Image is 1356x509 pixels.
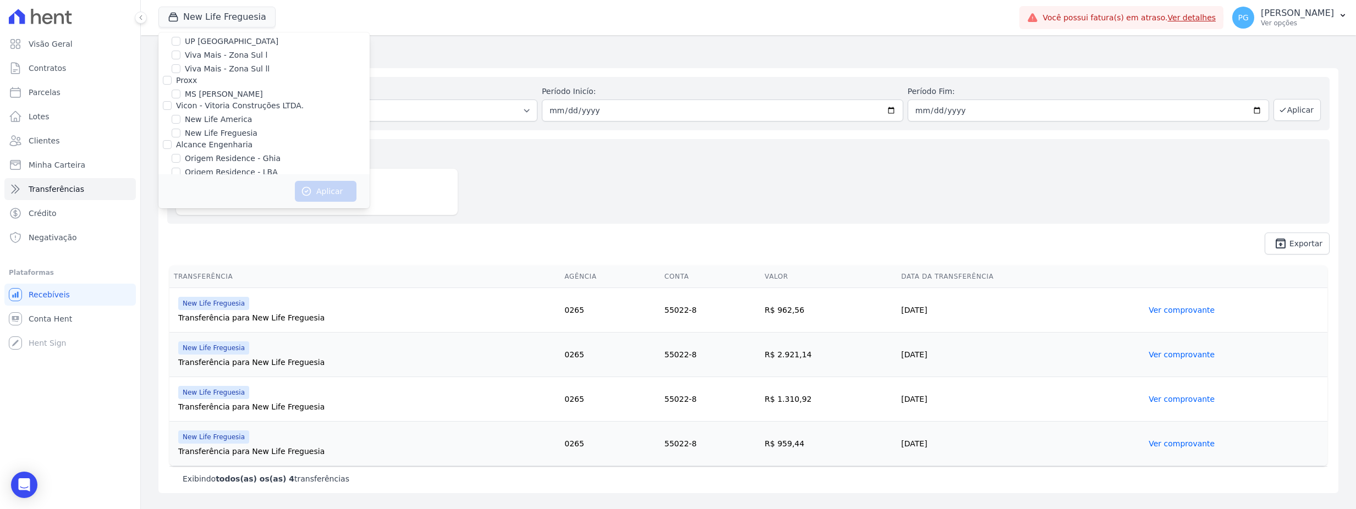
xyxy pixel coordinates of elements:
[1261,19,1334,27] p: Ver opções
[760,288,897,333] td: R$ 962,56
[178,357,556,368] div: Transferência para New Life Freguesia
[29,184,84,195] span: Transferências
[1149,395,1215,403] a: Ver comprovante
[178,401,556,412] div: Transferência para New Life Freguesia
[216,474,294,483] b: todos(as) os(as) 4
[185,153,281,164] label: Origem Residence - Ghia
[660,265,760,288] th: Conta
[4,178,136,200] a: Transferências
[185,128,257,139] label: New Life Freguesia
[183,473,349,484] p: Exibindo transferências
[1265,233,1330,254] a: unarchive Exportar
[9,266,131,279] div: Plataformas
[29,208,57,219] span: Crédito
[560,288,660,333] td: 0265
[185,36,278,47] label: UP [GEOGRAPHIC_DATA]
[1238,14,1248,21] span: PG
[4,226,136,248] a: Negativação
[176,76,197,85] label: Proxx
[4,308,136,330] a: Conta Hent
[1273,99,1321,121] button: Aplicar
[560,377,660,422] td: 0265
[660,422,760,466] td: 55022-8
[169,265,560,288] th: Transferência
[4,130,136,152] a: Clientes
[4,106,136,128] a: Lotes
[660,288,760,333] td: 55022-8
[185,63,270,75] label: Viva Mais - Zona Sul ll
[1274,237,1287,250] i: unarchive
[1149,350,1215,359] a: Ver comprovante
[158,7,276,27] button: New Life Freguesia
[1042,12,1216,24] span: Você possui fatura(s) em atraso.
[1289,240,1322,247] span: Exportar
[1149,439,1215,448] a: Ver comprovante
[29,313,72,324] span: Conta Hent
[1168,13,1216,22] a: Ver detalhes
[760,422,897,466] td: R$ 959,44
[897,333,1144,377] td: [DATE]
[29,63,66,74] span: Contratos
[185,49,267,61] label: Viva Mais - Zona Sul l
[11,472,37,498] div: Open Intercom Messenger
[178,386,249,399] span: New Life Freguesia
[4,33,136,55] a: Visão Geral
[1223,2,1356,33] button: PG [PERSON_NAME] Ver opções
[660,377,760,422] td: 55022-8
[660,333,760,377] td: 55022-8
[560,265,660,288] th: Agência
[176,101,304,110] label: Vicon - Vitoria Construções LTDA.
[178,297,249,310] span: New Life Freguesia
[542,86,903,97] label: Período Inicío:
[897,288,1144,333] td: [DATE]
[560,422,660,466] td: 0265
[897,377,1144,422] td: [DATE]
[4,57,136,79] a: Contratos
[178,430,249,444] span: New Life Freguesia
[560,333,660,377] td: 0265
[178,312,556,323] div: Transferência para New Life Freguesia
[29,38,73,49] span: Visão Geral
[29,232,77,243] span: Negativação
[908,86,1269,97] label: Período Fim:
[185,114,252,125] label: New Life America
[4,154,136,176] a: Minha Carteira
[4,284,136,306] a: Recebíveis
[29,135,59,146] span: Clientes
[185,88,263,100] label: MS [PERSON_NAME]
[29,87,61,98] span: Parcelas
[185,167,278,178] label: Origem Residence - LBA
[178,341,249,355] span: New Life Freguesia
[295,181,356,202] button: Aplicar
[760,265,897,288] th: Valor
[29,159,85,170] span: Minha Carteira
[760,377,897,422] td: R$ 1.310,92
[4,81,136,103] a: Parcelas
[4,202,136,224] a: Crédito
[178,446,556,457] div: Transferência para New Life Freguesia
[897,422,1144,466] td: [DATE]
[158,44,1338,64] h2: Transferências
[29,289,70,300] span: Recebíveis
[176,140,252,149] label: Alcance Engenharia
[897,265,1144,288] th: Data da Transferência
[1149,306,1215,314] a: Ver comprovante
[1261,8,1334,19] p: [PERSON_NAME]
[29,111,50,122] span: Lotes
[760,333,897,377] td: R$ 2.921,14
